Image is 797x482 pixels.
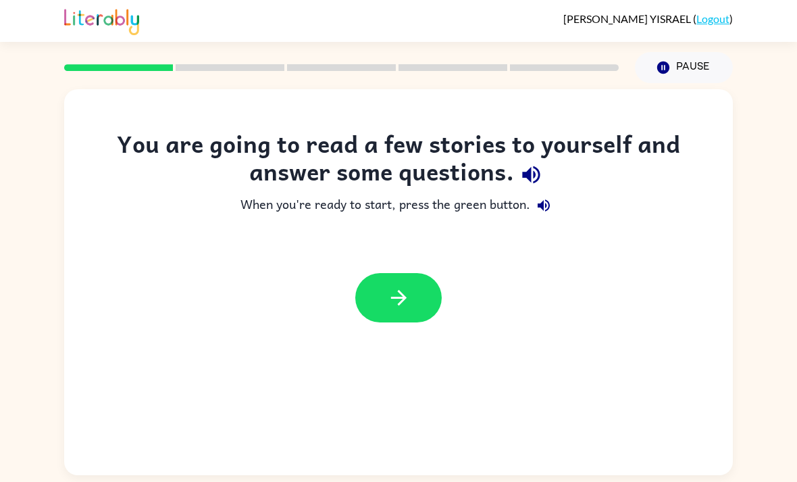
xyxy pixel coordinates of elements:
[64,5,139,35] img: Literably
[91,130,706,192] div: You are going to read a few stories to yourself and answer some questions.
[563,12,733,25] div: ( )
[696,12,729,25] a: Logout
[563,12,693,25] span: [PERSON_NAME] YISRAEL
[91,192,706,219] div: When you're ready to start, press the green button.
[635,52,733,83] button: Pause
